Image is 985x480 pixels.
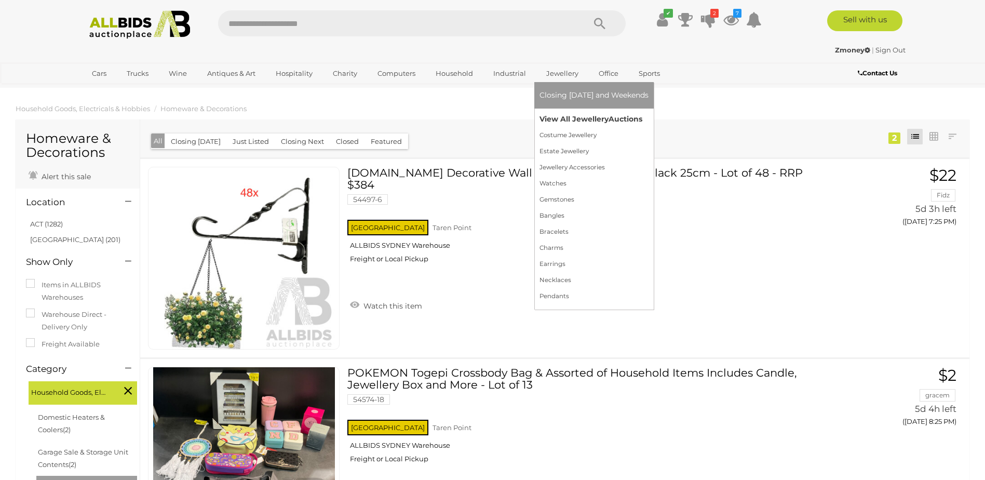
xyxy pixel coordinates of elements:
a: Trucks [120,65,155,82]
label: Freight Available [26,338,100,350]
label: Items in ALLBIDS Warehouses [26,279,129,303]
span: $2 [938,366,956,385]
a: [GEOGRAPHIC_DATA] (201) [30,235,120,244]
img: Allbids.com.au [84,10,196,39]
a: Computers [371,65,422,82]
button: Closing [DATE] [165,134,227,150]
button: Just Listed [226,134,275,150]
a: Household [429,65,480,82]
a: Zmoney [835,46,872,54]
h4: Show Only [26,257,110,267]
b: Contact Us [858,69,897,77]
a: Hospitality [269,65,319,82]
a: $2 gracem 5d 4h left ([DATE] 8:25 PM) [839,367,959,432]
span: $22 [929,166,956,185]
h4: Location [26,197,110,207]
a: ACT (1282) [30,220,63,228]
a: 2 [700,10,716,29]
img: 54497-6a.jpeg [153,167,335,349]
button: Closed [330,134,365,150]
a: Contact Us [858,68,900,79]
a: POKEMON Togepi Crossbody Bag & Assorted of Household Items Includes Candle, Jewellery Box and Mor... [355,367,824,471]
a: Domestic Heaters & Coolers(2) [38,413,105,433]
div: 2 [888,132,900,144]
h1: Homeware & Decorations [26,131,129,160]
i: 2 [710,9,719,18]
span: Household Goods, Electricals & Hobbies [31,384,109,398]
a: Sports [632,65,667,82]
a: Watch this item [347,297,425,313]
button: Closing Next [275,134,330,150]
a: Office [592,65,625,82]
span: (2) [63,425,71,434]
span: | [872,46,874,54]
a: Charity [326,65,364,82]
span: Alert this sale [39,172,91,181]
button: Featured [365,134,408,150]
a: Industrial [487,65,533,82]
button: All [151,134,165,149]
a: Household Goods, Electricals & Hobbies [16,104,150,113]
a: Alert this sale [26,168,93,183]
a: Cars [85,65,113,82]
a: Jewellery [539,65,585,82]
i: ✔ [664,9,673,18]
a: [GEOGRAPHIC_DATA] [85,82,172,99]
a: Homeware & Decorations [160,104,247,113]
h4: Category [26,364,110,374]
span: Watch this item [361,301,422,311]
a: $22 Fidz 5d 3h left ([DATE] 7:25 PM) [839,167,959,232]
a: [DOMAIN_NAME] Decorative Wall Planter Pot Bracket Black 25cm - Lot of 48 - RRP $384 54497-6 [GEOG... [355,167,824,271]
strong: Zmoney [835,46,870,54]
a: Sell with us [827,10,902,31]
a: Wine [162,65,194,82]
a: Garage Sale & Storage Unit Contents(2) [38,448,128,468]
a: Antiques & Art [200,65,262,82]
span: (2) [69,460,76,469]
i: 7 [733,9,741,18]
a: 7 [723,10,739,29]
label: Warehouse Direct - Delivery Only [26,309,129,333]
a: Sign Out [875,46,906,54]
button: Search [574,10,626,36]
a: ✔ [655,10,670,29]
